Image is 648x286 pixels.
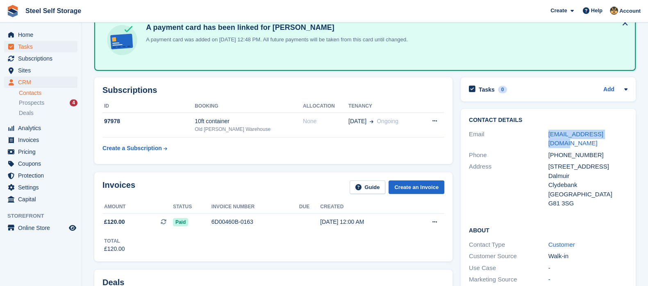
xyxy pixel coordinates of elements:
[105,23,139,57] img: card-linked-ebf98d0992dc2aeb22e95c0e3c79077019eb2392cfd83c6a337811c24bc77127.svg
[320,218,409,226] div: [DATE] 12:00 AM
[18,182,67,193] span: Settings
[143,23,408,32] h4: A payment card has been linked for [PERSON_NAME]
[143,36,408,44] p: A payment card was added on [DATE] 12:48 PM. All future payments will be taken from this card unt...
[498,86,507,93] div: 0
[548,199,628,208] div: G81 3SG
[195,126,303,133] div: Old [PERSON_NAME] Warehouse
[104,237,125,245] div: Total
[348,100,420,113] th: Tenancy
[102,180,135,194] h2: Invoices
[19,89,77,97] a: Contacts
[7,5,19,17] img: stora-icon-8386f47178a22dfd0bd8f6a31ec36ba5ce8667c1dd55bd0f319d3a0aa187defe.svg
[548,263,628,273] div: -
[603,85,614,95] a: Add
[320,200,409,214] th: Created
[610,7,618,15] img: James Steel
[18,77,67,88] span: CRM
[4,29,77,41] a: menu
[389,180,444,194] a: Create an Invoice
[70,99,77,106] div: 4
[4,41,77,52] a: menu
[18,41,67,52] span: Tasks
[548,275,628,284] div: -
[469,263,548,273] div: Use Case
[550,7,567,15] span: Create
[548,171,628,181] div: Dalmuir
[18,122,67,134] span: Analytics
[469,252,548,261] div: Customer Source
[469,275,548,284] div: Marketing Source
[19,99,44,107] span: Prospects
[619,7,641,15] span: Account
[548,241,575,248] a: Customer
[4,134,77,146] a: menu
[4,65,77,76] a: menu
[479,86,495,93] h2: Tasks
[4,182,77,193] a: menu
[4,158,77,169] a: menu
[18,158,67,169] span: Coupons
[350,180,386,194] a: Guide
[173,218,188,226] span: Paid
[548,131,603,147] a: [EMAIL_ADDRESS][DOMAIN_NAME]
[18,29,67,41] span: Home
[469,130,548,148] div: Email
[591,7,603,15] span: Help
[102,200,173,214] th: Amount
[18,194,67,205] span: Capital
[195,100,303,113] th: Booking
[68,223,77,233] a: Preview store
[348,117,366,126] span: [DATE]
[548,180,628,190] div: Clydebank
[195,117,303,126] div: 10ft container
[18,170,67,181] span: Protection
[469,226,628,234] h2: About
[18,65,67,76] span: Sites
[102,86,444,95] h2: Subscriptions
[469,151,548,160] div: Phone
[18,134,67,146] span: Invoices
[377,118,398,124] span: Ongoing
[4,53,77,64] a: menu
[211,218,299,226] div: 6D00460B-0163
[18,146,67,158] span: Pricing
[303,100,348,113] th: Allocation
[548,190,628,199] div: [GEOGRAPHIC_DATA]
[4,170,77,181] a: menu
[102,141,167,156] a: Create a Subscription
[19,109,34,117] span: Deals
[19,99,77,107] a: Prospects 4
[469,162,548,208] div: Address
[102,100,195,113] th: ID
[548,252,628,261] div: Walk-in
[469,117,628,124] h2: Contact Details
[104,245,125,253] div: £120.00
[548,151,628,160] div: [PHONE_NUMBER]
[299,200,320,214] th: Due
[18,222,67,234] span: Online Store
[469,240,548,250] div: Contact Type
[4,122,77,134] a: menu
[7,212,82,220] span: Storefront
[4,222,77,234] a: menu
[4,194,77,205] a: menu
[19,109,77,117] a: Deals
[173,200,211,214] th: Status
[102,144,162,153] div: Create a Subscription
[211,200,299,214] th: Invoice number
[22,4,84,18] a: Steel Self Storage
[104,218,125,226] span: £120.00
[102,117,195,126] div: 97978
[4,77,77,88] a: menu
[18,53,67,64] span: Subscriptions
[548,162,628,171] div: [STREET_ADDRESS]
[4,146,77,158] a: menu
[303,117,348,126] div: None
